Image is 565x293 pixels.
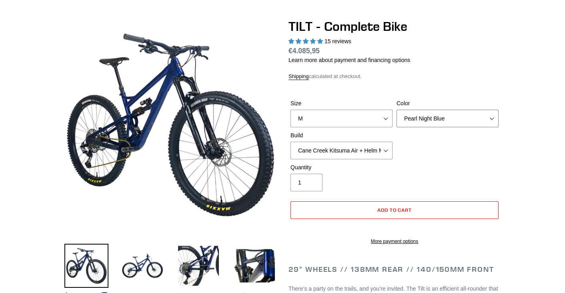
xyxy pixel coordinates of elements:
label: Color [397,99,499,108]
span: 15 reviews [325,38,351,44]
a: More payment options [291,238,499,245]
img: Load image into Gallery viewer, TILT - Complete Bike [232,244,276,288]
label: Quantity [291,163,393,172]
button: Add to cart [291,201,499,219]
img: Load image into Gallery viewer, TILT - Complete Bike [120,244,164,288]
div: calculated at checkout. [289,72,501,80]
span: 5.00 stars [289,38,325,44]
a: Shipping [289,73,309,80]
span: Add to cart [377,207,412,213]
h1: TILT - Complete Bike [289,19,501,34]
label: Size [291,99,393,108]
img: Load image into Gallery viewer, TILT - Complete Bike [64,244,108,288]
a: Learn more about payment and financing options [289,57,410,63]
label: Build [291,131,393,140]
span: €4.085,95 [289,47,320,55]
h2: 29" Wheels // 138mm Rear // 140/150mm Front [289,265,501,274]
img: Load image into Gallery viewer, TILT - Complete Bike [176,244,220,288]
